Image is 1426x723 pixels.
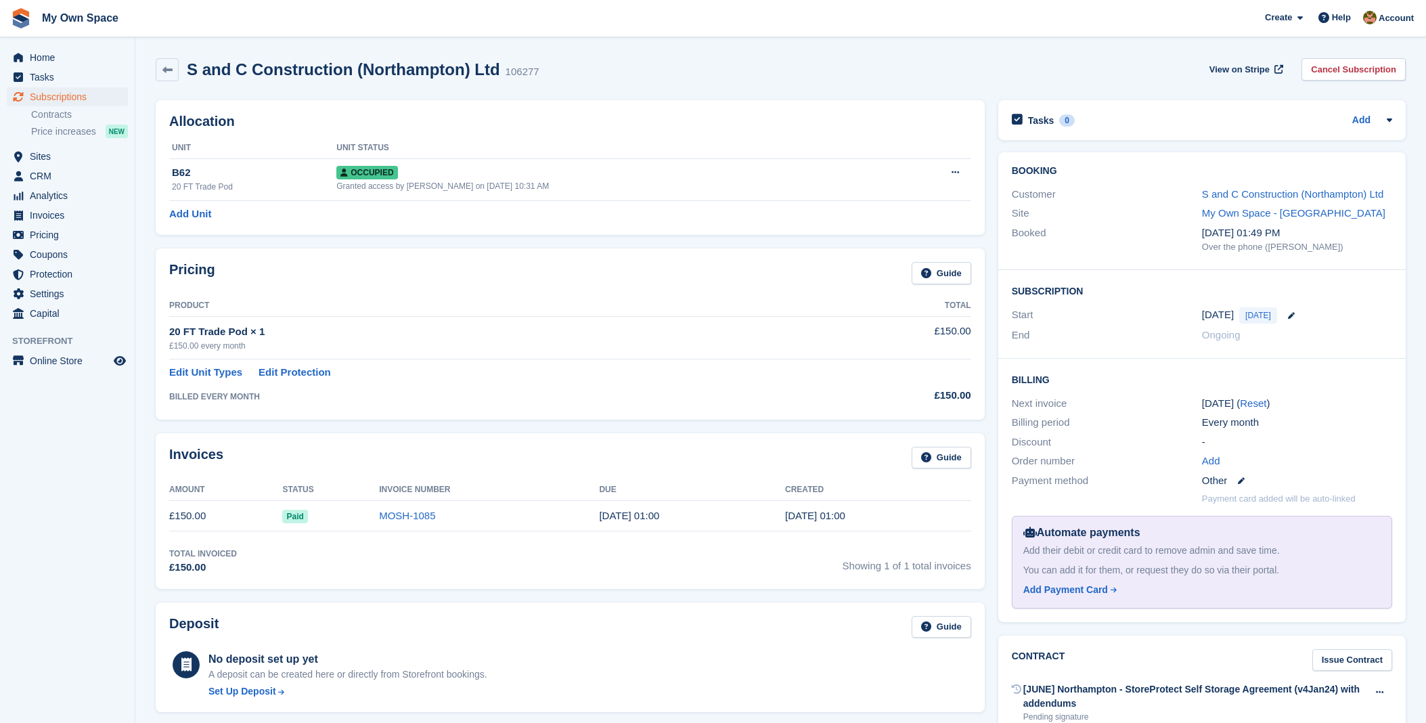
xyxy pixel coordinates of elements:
[1202,396,1392,412] div: [DATE] ( )
[169,501,282,531] td: £150.00
[506,64,539,80] div: 106277
[187,60,500,79] h2: S and C Construction (Northampton) Ltd
[172,181,336,193] div: 20 FT Trade Pod
[1012,435,1202,450] div: Discount
[1023,583,1375,597] a: Add Payment Card
[208,684,487,699] a: Set Up Deposit
[169,206,211,222] a: Add Unit
[912,447,971,469] a: Guide
[1012,649,1065,672] h2: Contract
[169,365,242,380] a: Edit Unit Types
[282,479,379,501] th: Status
[12,334,135,348] span: Storefront
[7,186,128,205] a: menu
[1202,225,1392,241] div: [DATE] 01:49 PM
[822,388,971,403] div: £150.00
[30,304,111,323] span: Capital
[30,186,111,205] span: Analytics
[1202,415,1392,431] div: Every month
[169,262,215,284] h2: Pricing
[1240,397,1266,409] a: Reset
[30,167,111,185] span: CRM
[1012,396,1202,412] div: Next invoice
[1023,711,1367,723] div: Pending signature
[912,616,971,638] a: Guide
[259,365,331,380] a: Edit Protection
[1012,206,1202,221] div: Site
[7,265,128,284] a: menu
[30,68,111,87] span: Tasks
[1012,372,1392,386] h2: Billing
[7,167,128,185] a: menu
[1202,492,1356,506] p: Payment card added will be auto-linked
[785,479,971,501] th: Created
[169,295,822,317] th: Product
[1265,11,1292,24] span: Create
[1202,188,1383,200] a: S and C Construction (Northampton) Ltd
[30,206,111,225] span: Invoices
[1379,12,1414,25] span: Account
[7,245,128,264] a: menu
[30,284,111,303] span: Settings
[208,651,487,667] div: No deposit set up yet
[822,316,971,359] td: £150.00
[912,262,971,284] a: Guide
[1012,328,1202,343] div: End
[336,166,397,179] span: Occupied
[106,125,128,138] div: NEW
[30,265,111,284] span: Protection
[599,479,785,501] th: Due
[1012,473,1202,489] div: Payment method
[1028,114,1054,127] h2: Tasks
[1202,454,1220,469] a: Add
[7,68,128,87] a: menu
[169,616,219,638] h2: Deposit
[30,351,111,370] span: Online Store
[1202,207,1385,219] a: My Own Space - [GEOGRAPHIC_DATA]
[169,447,223,469] h2: Invoices
[1202,307,1234,323] time: 2025-09-04 00:00:00 UTC
[30,87,111,106] span: Subscriptions
[7,351,128,370] a: menu
[1023,682,1367,711] div: [JUNE] Northampton - StoreProtect Self Storage Agreement (v4Jan24) with addendums
[1363,11,1377,24] img: Keely Collin
[1301,58,1406,81] a: Cancel Subscription
[169,479,282,501] th: Amount
[37,7,124,29] a: My Own Space
[172,165,336,181] div: B62
[112,353,128,369] a: Preview store
[1059,114,1075,127] div: 0
[1209,63,1270,76] span: View on Stripe
[31,108,128,121] a: Contracts
[1012,454,1202,469] div: Order number
[169,324,822,340] div: 20 FT Trade Pod × 1
[30,225,111,244] span: Pricing
[1202,329,1241,341] span: Ongoing
[336,180,896,192] div: Granted access by [PERSON_NAME] on [DATE] 10:31 AM
[282,510,307,523] span: Paid
[1204,58,1286,81] a: View on Stripe
[1023,544,1381,558] div: Add their debit or credit card to remove admin and save time.
[336,137,896,159] th: Unit Status
[7,206,128,225] a: menu
[1012,284,1392,297] h2: Subscription
[208,684,276,699] div: Set Up Deposit
[379,479,599,501] th: Invoice Number
[7,87,128,106] a: menu
[599,510,659,521] time: 2025-09-05 00:00:00 UTC
[1012,166,1392,177] h2: Booking
[822,295,971,317] th: Total
[1012,415,1202,431] div: Billing period
[1312,649,1392,672] a: Issue Contract
[1023,583,1108,597] div: Add Payment Card
[7,304,128,323] a: menu
[169,560,237,575] div: £150.00
[169,114,971,129] h2: Allocation
[1023,525,1381,541] div: Automate payments
[31,124,128,139] a: Price increases NEW
[1023,563,1381,577] div: You can add it for them, or request they do so via their portal.
[1012,307,1202,324] div: Start
[1202,473,1392,489] div: Other
[1012,225,1202,254] div: Booked
[169,548,237,560] div: Total Invoiced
